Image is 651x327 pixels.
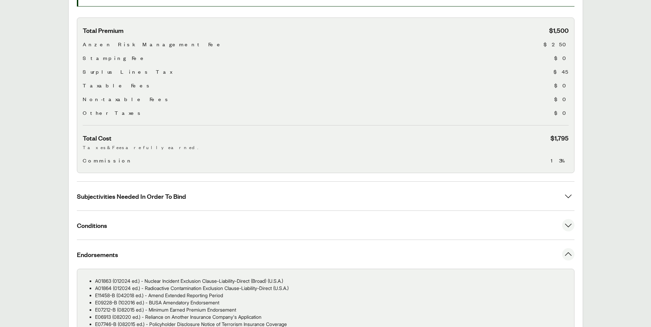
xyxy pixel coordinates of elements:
span: Anzen Risk Management Fee [83,40,224,48]
p: Taxes & Fees are fully earned. [83,144,569,151]
span: Commission [83,156,133,165]
span: Total Premium [83,26,124,35]
span: Taxable Fees [83,81,152,89]
p: E07212-B (082015 ed.) - Minimum Earned Premium Endorsement [95,306,569,313]
button: Endorsements [77,240,574,269]
span: $0 [554,109,569,117]
span: Other Taxes [83,109,143,117]
span: $250 [544,40,569,48]
p: E11458-B (042018 ed.) - Amend Extended Reporting Period [95,292,569,299]
span: 13% [551,156,569,165]
p: E09228-B (102016 ed.) - BUSA Amendatory Endorsement [95,299,569,306]
p: E06913 (082020 ed.) - Reliance on Another Insurance Company's Application [95,313,569,320]
span: Total Cost [83,134,112,142]
span: Endorsements [77,250,118,259]
span: $0 [554,95,569,103]
span: Stamping Fee [83,54,147,62]
button: Conditions [77,211,574,240]
span: $1,500 [549,26,569,35]
span: Conditions [77,221,107,230]
span: Non-taxable Fees [83,95,171,103]
button: Subjectivities Needed In Order To Bind [77,182,574,210]
span: $45 [554,68,569,76]
span: $0 [554,81,569,89]
span: Subjectivities Needed In Order To Bind [77,192,186,201]
span: Surplus Lines Tax [83,68,172,76]
span: $1,795 [550,134,569,142]
p: A01863 (012024 ed.) - Nuclear Incident Exclusion Clause-Liability-Direct (Broad) (U.S.A.) [95,277,569,284]
span: $0 [554,54,569,62]
p: A01864 (012024 ed.) - Radioactive Contamination Exclusion Clause-Liability-Direct (U.S.A.) [95,284,569,292]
